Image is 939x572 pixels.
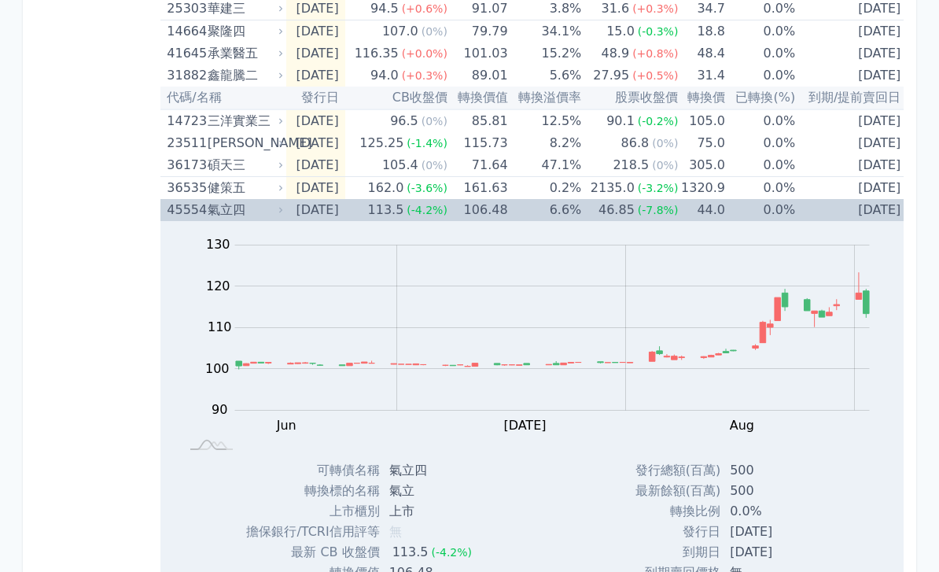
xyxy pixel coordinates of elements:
div: 鑫龍騰二 [208,65,281,87]
td: 0.2% [508,178,582,201]
span: (+0.8%) [632,48,678,61]
td: [DATE] [286,65,345,87]
td: 到期日 [620,543,720,563]
span: (+0.6%) [402,3,447,16]
div: 碩天三 [208,155,281,177]
span: (-1.4%) [407,138,447,150]
td: [DATE] [795,178,907,201]
div: 23511 [167,133,203,155]
div: 113.5 [365,200,407,222]
tspan: 130 [206,238,230,253]
td: 8.2% [508,133,582,155]
div: [PERSON_NAME] [208,133,281,155]
td: 上市櫃別 [228,502,379,522]
td: 0.0% [725,110,795,133]
div: 90.1 [603,111,638,133]
td: [DATE] [795,21,907,44]
div: 三洋實業三 [208,111,281,133]
div: 105.4 [379,155,422,177]
div: 94.0 [367,65,402,87]
td: [DATE] [795,65,907,87]
td: [DATE] [286,178,345,201]
td: [DATE] [720,543,839,563]
span: (-3.2%) [638,183,679,195]
tspan: Aug [730,419,754,434]
td: 0.0% [720,502,839,522]
span: (-4.2%) [407,205,447,217]
th: CB收盤價 [345,87,447,110]
th: 發行日 [286,87,345,110]
div: 45554 [167,200,203,222]
th: 已轉換(%) [725,87,795,110]
td: 48.4 [678,43,725,65]
td: 0.0% [725,133,795,155]
span: (-3.6%) [407,183,447,195]
div: 36535 [167,178,203,200]
td: [DATE] [286,200,345,222]
td: 18.8 [678,21,725,44]
tspan: 120 [206,279,230,294]
div: 96.5 [387,111,422,133]
td: 500 [720,482,839,502]
td: 106.48 [447,200,508,222]
div: 125.25 [356,133,407,155]
div: 2135.0 [587,178,638,200]
div: 218.5 [609,155,652,177]
td: 氣立四 [380,461,484,482]
td: 89.01 [447,65,508,87]
td: 轉換比例 [620,502,720,522]
span: (0%) [422,116,447,128]
td: 44.0 [678,200,725,222]
tspan: 110 [208,320,232,335]
div: 健策五 [208,178,281,200]
td: 發行日 [620,522,720,543]
td: 擔保銀行/TCRI信用評等 [228,522,379,543]
td: 105.0 [678,110,725,133]
span: (0%) [652,160,678,172]
td: 5.6% [508,65,582,87]
td: 最新餘額(百萬) [620,482,720,502]
td: [DATE] [286,21,345,44]
td: 1320.9 [678,178,725,201]
div: 113.5 [389,543,432,563]
td: [DATE] [286,155,345,178]
div: 48.9 [598,43,633,65]
span: (-0.3%) [638,26,679,39]
th: 到期/提前賣回日 [795,87,907,110]
div: 聚隆四 [208,21,281,43]
th: 代碼/名稱 [160,87,286,110]
th: 轉換價 [678,87,725,110]
td: [DATE] [795,110,907,133]
td: 12.5% [508,110,582,133]
div: 承業醫五 [208,43,281,65]
div: 27.95 [590,65,632,87]
td: 0.0% [725,178,795,201]
td: [DATE] [286,43,345,65]
div: 14723 [167,111,203,133]
span: (+0.3%) [402,70,447,83]
td: 發行總額(百萬) [620,461,720,482]
span: (-0.2%) [638,116,679,128]
td: 85.81 [447,110,508,133]
td: 305.0 [678,155,725,178]
td: 101.03 [447,43,508,65]
span: (+0.0%) [402,48,447,61]
div: 41645 [167,43,203,65]
td: [DATE] [795,133,907,155]
td: 可轉債名稱 [228,461,379,482]
th: 股票收盤價 [581,87,678,110]
td: 500 [720,461,839,482]
td: 15.2% [508,43,582,65]
td: [DATE] [286,110,345,133]
div: 86.8 [618,133,653,155]
td: [DATE] [720,522,839,543]
td: 6.6% [508,200,582,222]
div: 116.35 [352,43,402,65]
td: 47.1% [508,155,582,178]
th: 轉換溢價率 [508,87,582,110]
td: 上市 [380,502,484,522]
div: 氣立四 [208,200,281,222]
span: (-4.2%) [432,547,473,559]
td: 0.0% [725,155,795,178]
g: Chart [197,238,893,466]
